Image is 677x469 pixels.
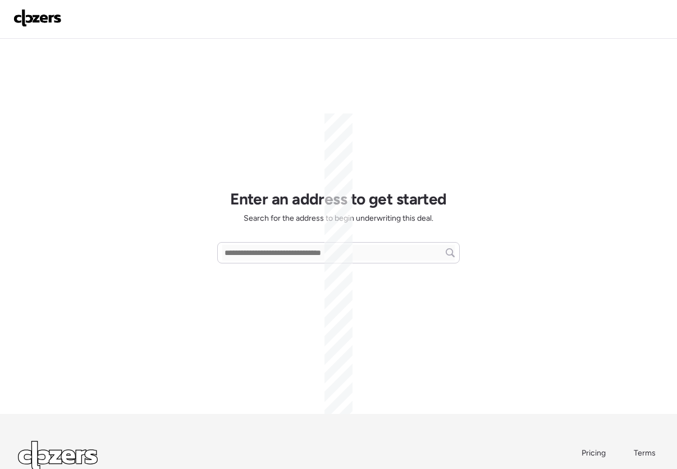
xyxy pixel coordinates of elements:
[634,448,656,458] span: Terms
[582,448,607,459] a: Pricing
[13,9,62,27] img: Logo
[582,448,606,458] span: Pricing
[634,448,659,459] a: Terms
[230,189,447,208] h1: Enter an address to get started
[244,213,433,224] span: Search for the address to begin underwriting this deal.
